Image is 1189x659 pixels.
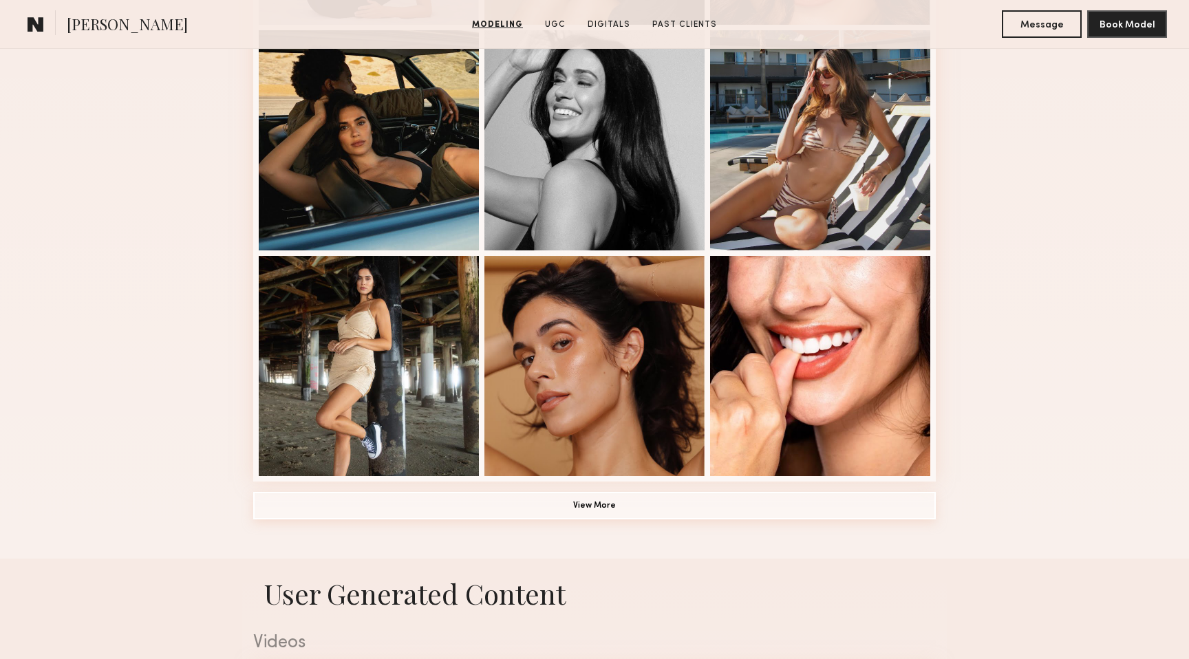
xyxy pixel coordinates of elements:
[1087,10,1167,38] button: Book Model
[1087,18,1167,30] a: Book Model
[253,634,936,652] div: Videos
[467,19,528,31] a: Modeling
[539,19,571,31] a: UGC
[253,492,936,519] button: View More
[647,19,722,31] a: Past Clients
[582,19,636,31] a: Digitals
[242,575,947,612] h1: User Generated Content
[1002,10,1082,38] button: Message
[67,14,188,38] span: [PERSON_NAME]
